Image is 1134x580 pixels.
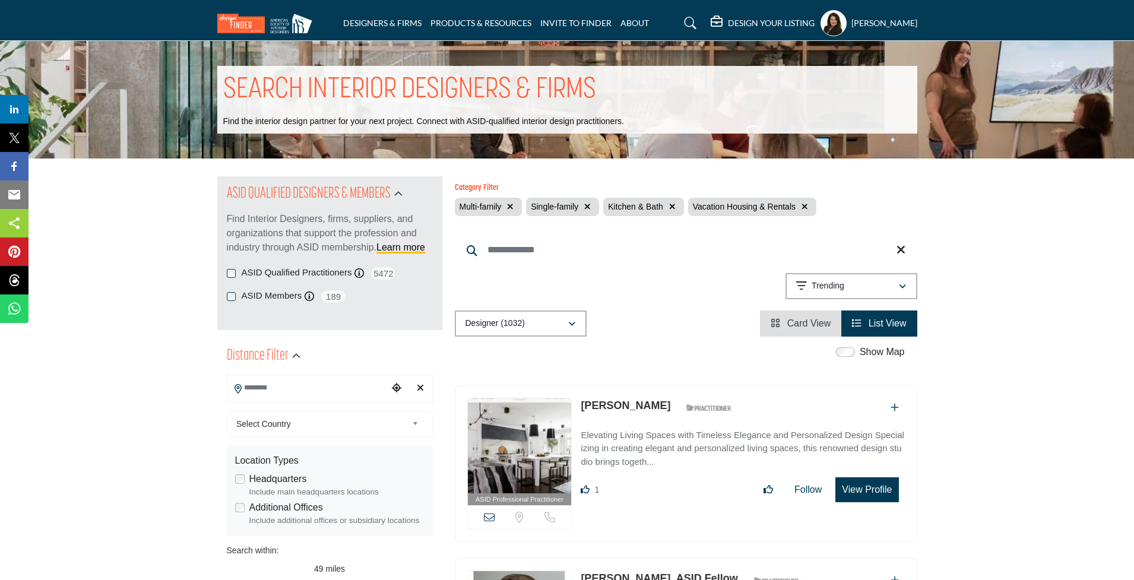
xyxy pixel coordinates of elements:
span: 49 miles [314,564,345,573]
button: Follow [787,478,829,502]
button: View Profile [835,477,898,502]
div: Include main headquarters locations [249,486,425,498]
input: ASID Members checkbox [227,292,236,301]
a: ASID Professional Practitioner [468,398,572,506]
li: Card View [760,310,841,337]
span: Vacation Housing & Rentals [693,202,796,211]
p: Find Interior Designers, firms, suppliers, and organizations that support the profession and indu... [227,212,433,255]
h5: [PERSON_NAME] [851,17,917,29]
label: Show Map [860,345,905,359]
p: Designer (1032) [465,318,525,329]
span: List View [869,318,907,328]
button: Show hide supplier dropdown [821,10,847,36]
span: Select Country [236,417,407,431]
span: Multi-family [460,202,502,211]
button: Trending [785,273,917,299]
p: Elevating Living Spaces with Timeless Elegance and Personalized Design Specializing in creating e... [581,429,904,469]
label: Headquarters [249,472,307,486]
p: Melinda Guglietta [581,398,670,414]
label: ASID Members [242,289,302,303]
img: Melinda Guglietta [468,398,572,493]
a: INVITE TO FINDER [540,18,612,28]
a: DESIGNERS & FIRMS [343,18,422,28]
h1: SEARCH INTERIOR DESIGNERS & FIRMS [223,72,596,109]
h2: ASID QUALIFIED DESIGNERS & MEMBERS [227,183,391,205]
span: Kitchen & Bath [608,202,663,211]
img: Site Logo [217,14,318,33]
a: Learn more [376,242,425,252]
h5: DESIGN YOUR LISTING [728,18,815,28]
h6: Category Filter [455,183,816,194]
input: Search Location [227,376,388,400]
input: Search Keyword [455,236,917,264]
i: Like [581,485,590,494]
img: ASID Qualified Practitioners Badge Icon [682,401,735,416]
input: ASID Qualified Practitioners checkbox [227,269,236,278]
a: PRODUCTS & RESOURCES [430,18,531,28]
a: Search [673,14,704,33]
div: DESIGN YOUR LISTING [711,16,815,30]
span: 1 [594,484,599,495]
button: Designer (1032) [455,310,587,337]
a: View List [852,318,906,328]
div: Clear search location [411,376,429,401]
div: Search within: [227,544,433,557]
label: Additional Offices [249,500,323,515]
li: List View [841,310,917,337]
span: 189 [320,289,347,304]
span: Single-family [531,202,578,211]
p: Trending [812,280,844,292]
label: ASID Qualified Practitioners [242,266,352,280]
span: Card View [787,318,831,328]
a: [PERSON_NAME] [581,400,670,411]
h2: Distance Filter [227,346,289,367]
div: Include additional offices or subsidiary locations [249,515,425,527]
p: Find the interior design partner for your next project. Connect with ASID-qualified interior desi... [223,116,624,128]
span: 5472 [370,266,397,281]
a: Elevating Living Spaces with Timeless Elegance and Personalized Design Specializing in creating e... [581,421,904,469]
a: Add To List [891,402,899,413]
div: Choose your current location [388,376,406,401]
span: ASID Professional Practitioner [476,495,563,505]
button: Like listing [756,478,781,502]
a: ABOUT [620,18,649,28]
div: Location Types [235,454,425,468]
a: View Card [771,318,831,328]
